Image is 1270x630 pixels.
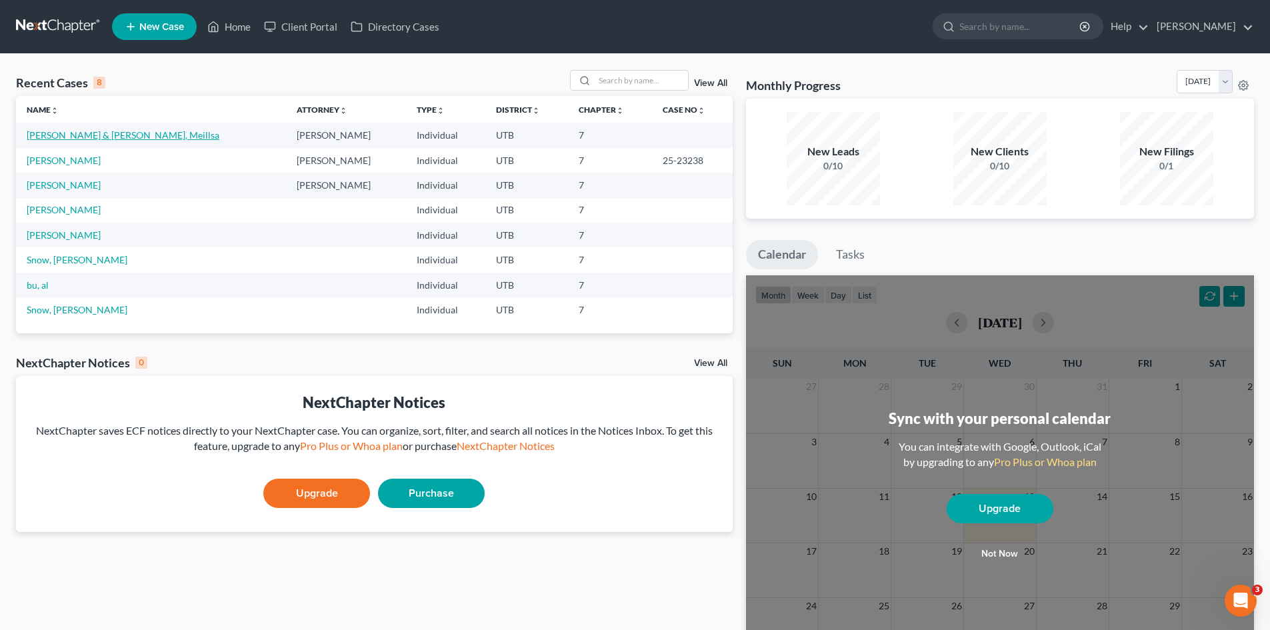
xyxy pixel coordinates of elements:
[568,173,652,197] td: 7
[27,423,722,454] div: NextChapter saves ECF notices directly to your NextChapter case. You can organize, sort, filter, ...
[532,107,540,115] i: unfold_more
[27,304,127,315] a: Snow, [PERSON_NAME]
[889,408,1111,429] div: Sync with your personal calendar
[286,123,406,147] td: [PERSON_NAME]
[787,159,880,173] div: 0/10
[568,273,652,297] td: 7
[16,75,105,91] div: Recent Cases
[947,494,1053,523] a: Upgrade
[568,123,652,147] td: 7
[27,392,722,413] div: NextChapter Notices
[27,155,101,166] a: [PERSON_NAME]
[93,77,105,89] div: 8
[1120,144,1213,159] div: New Filings
[485,173,568,197] td: UTB
[27,179,101,191] a: [PERSON_NAME]
[378,479,485,508] a: Purchase
[663,105,705,115] a: Case Nounfold_more
[485,123,568,147] td: UTB
[286,173,406,197] td: [PERSON_NAME]
[568,247,652,272] td: 7
[339,107,347,115] i: unfold_more
[406,148,485,173] td: Individual
[994,455,1097,468] a: Pro Plus or Whoa plan
[286,148,406,173] td: [PERSON_NAME]
[568,198,652,223] td: 7
[485,297,568,322] td: UTB
[1104,15,1149,39] a: Help
[263,479,370,508] a: Upgrade
[824,240,877,269] a: Tasks
[959,14,1081,39] input: Search by name...
[457,439,555,452] a: NextChapter Notices
[27,204,101,215] a: [PERSON_NAME]
[27,129,219,141] a: [PERSON_NAME] & [PERSON_NAME], Meillsa
[1225,585,1257,617] iframe: Intercom live chat
[417,105,445,115] a: Typeunfold_more
[947,541,1053,567] button: Not now
[694,359,727,368] a: View All
[406,198,485,223] td: Individual
[27,229,101,241] a: [PERSON_NAME]
[485,273,568,297] td: UTB
[406,247,485,272] td: Individual
[27,254,127,265] a: Snow, [PERSON_NAME]
[485,223,568,247] td: UTB
[27,105,59,115] a: Nameunfold_more
[406,223,485,247] td: Individual
[406,273,485,297] td: Individual
[579,105,624,115] a: Chapterunfold_more
[746,240,818,269] a: Calendar
[616,107,624,115] i: unfold_more
[1120,159,1213,173] div: 0/1
[568,223,652,247] td: 7
[697,107,705,115] i: unfold_more
[139,22,184,32] span: New Case
[485,148,568,173] td: UTB
[893,439,1107,470] div: You can integrate with Google, Outlook, iCal by upgrading to any
[953,159,1047,173] div: 0/10
[953,144,1047,159] div: New Clients
[201,15,257,39] a: Home
[652,148,733,173] td: 25-23238
[300,439,403,452] a: Pro Plus or Whoa plan
[406,297,485,322] td: Individual
[344,15,446,39] a: Directory Cases
[485,247,568,272] td: UTB
[746,77,841,93] h3: Monthly Progress
[496,105,540,115] a: Districtunfold_more
[595,71,688,90] input: Search by name...
[437,107,445,115] i: unfold_more
[694,79,727,88] a: View All
[135,357,147,369] div: 0
[257,15,344,39] a: Client Portal
[1252,585,1263,595] span: 3
[297,105,347,115] a: Attorneyunfold_more
[406,123,485,147] td: Individual
[16,355,147,371] div: NextChapter Notices
[27,279,49,291] a: bu, al
[51,107,59,115] i: unfold_more
[485,198,568,223] td: UTB
[406,173,485,197] td: Individual
[1150,15,1253,39] a: [PERSON_NAME]
[568,297,652,322] td: 7
[787,144,880,159] div: New Leads
[568,148,652,173] td: 7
